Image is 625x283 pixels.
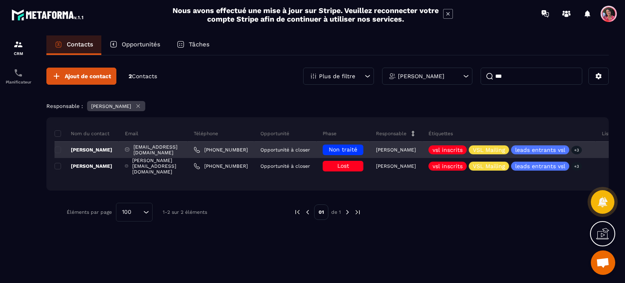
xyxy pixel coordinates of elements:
p: Étiquettes [428,130,453,137]
img: formation [13,39,23,49]
p: Opportunité à closer [260,147,310,153]
div: Search for option [116,203,153,222]
p: leads entrants vsl [515,147,565,153]
img: prev [294,208,301,216]
p: de 1 [331,209,341,215]
a: formationformationCRM [2,33,35,62]
p: Responsable [376,130,406,137]
p: Planificateur [2,80,35,84]
p: Responsable : [46,103,83,109]
p: Nom du contact [55,130,109,137]
p: Email [125,130,138,137]
button: Ajout de contact [46,68,116,85]
p: VSL Mailing [473,163,505,169]
p: Opportunité à closer [260,163,310,169]
p: VSL Mailing [473,147,505,153]
p: Téléphone [194,130,218,137]
p: Éléments par page [67,209,112,215]
span: Ajout de contact [65,72,111,80]
p: [PERSON_NAME] [376,163,416,169]
p: [PERSON_NAME] [91,103,131,109]
p: +3 [571,146,582,154]
a: [PHONE_NUMBER] [194,163,248,169]
a: [PHONE_NUMBER] [194,147,248,153]
img: scheduler [13,68,23,78]
p: 01 [314,204,328,220]
div: Ouvrir le chat [591,250,615,275]
a: Tâches [168,35,218,55]
p: Liste [602,130,613,137]
a: schedulerschedulerPlanificateur [2,62,35,90]
p: Opportunités [122,41,160,48]
img: next [354,208,361,216]
p: Contacts [67,41,93,48]
img: prev [304,208,311,216]
p: vsl inscrits [433,163,463,169]
p: leads entrants vsl [515,163,565,169]
p: [PERSON_NAME] [55,147,112,153]
p: 1-2 sur 2 éléments [163,209,207,215]
input: Search for option [134,208,141,217]
p: [PERSON_NAME] [398,73,444,79]
span: Lost [337,162,349,169]
p: Phase [323,130,337,137]
img: logo [11,7,85,22]
p: [PERSON_NAME] [376,147,416,153]
img: next [344,208,351,216]
a: Contacts [46,35,101,55]
span: Contacts [132,73,157,79]
span: Non traité [329,146,357,153]
p: [PERSON_NAME] [55,163,112,169]
p: Opportunité [260,130,289,137]
p: 2 [129,72,157,80]
p: vsl inscrits [433,147,463,153]
p: Plus de filtre [319,73,355,79]
a: Opportunités [101,35,168,55]
p: +3 [571,162,582,171]
p: CRM [2,51,35,56]
span: 100 [119,208,134,217]
h2: Nous avons effectué une mise à jour sur Stripe. Veuillez reconnecter votre compte Stripe afin de ... [172,6,439,23]
p: Tâches [189,41,210,48]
